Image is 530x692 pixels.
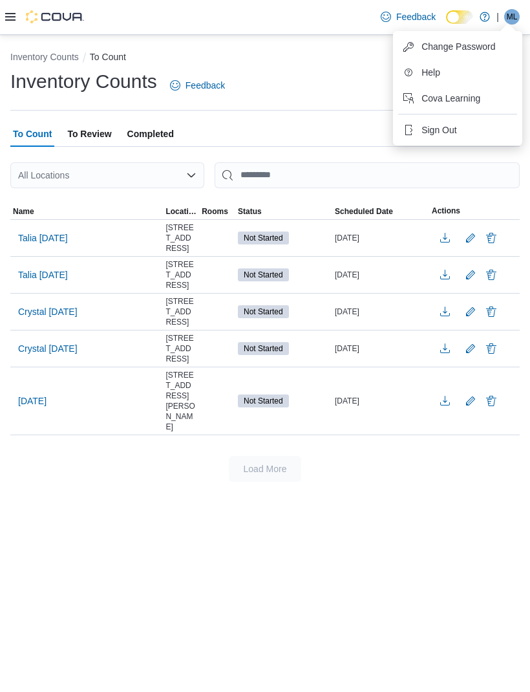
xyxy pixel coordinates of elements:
span: Dark Mode [446,24,447,25]
span: Not Started [238,305,289,318]
button: Inventory Counts [10,52,79,62]
span: Not Started [244,306,283,318]
button: Delete [483,341,499,356]
button: Delete [483,304,499,319]
span: Sign Out [421,124,456,136]
span: Crystal [DATE] [18,342,78,355]
span: To Count [13,121,52,147]
div: [DATE] [332,341,429,356]
button: [DATE] [13,391,52,411]
button: Sign Out [398,120,517,140]
span: [STREET_ADDRESS][PERSON_NAME] [165,370,196,432]
button: Change Password [398,36,517,57]
button: Edit count details [463,391,478,411]
span: Feedback [396,10,436,23]
button: Delete [483,393,499,409]
span: [STREET_ADDRESS] [165,259,196,290]
nav: An example of EuiBreadcrumbs [10,50,520,66]
span: Cova Learning [421,92,480,105]
span: Help [421,66,440,79]
span: Not Started [244,343,283,354]
button: Location [163,204,199,219]
span: [STREET_ADDRESS] [165,333,196,364]
button: Scheduled Date [332,204,429,219]
span: [DATE] [18,395,47,407]
span: Not Started [238,342,289,355]
p: | [496,9,499,25]
span: Change Password [421,40,495,53]
span: Not Started [238,395,289,407]
span: Name [13,206,34,217]
button: Talia [DATE] [13,228,73,248]
button: Edit count details [463,302,478,321]
button: To Count [90,52,126,62]
button: Crystal [DATE] [13,302,83,321]
input: Dark Mode [446,10,473,24]
div: [DATE] [332,393,429,409]
div: [DATE] [332,230,429,246]
h1: Inventory Counts [10,69,157,94]
span: Not Started [238,232,289,244]
span: Rooms [202,206,228,217]
span: Not Started [238,268,289,281]
a: Feedback [165,72,230,98]
span: Talia [DATE] [18,232,68,244]
span: ML [507,9,518,25]
span: [STREET_ADDRESS] [165,296,196,327]
button: Talia [DATE] [13,265,73,285]
button: Delete [483,230,499,246]
button: Name [10,204,163,219]
span: To Review [67,121,111,147]
button: Rooms [199,204,235,219]
button: Delete [483,267,499,283]
span: [STREET_ADDRESS] [165,222,196,254]
span: Not Started [244,269,283,281]
button: Edit count details [463,228,478,248]
span: Crystal [DATE] [18,305,78,318]
span: Load More [244,462,287,475]
span: Not Started [244,395,283,407]
span: Scheduled Date [335,206,393,217]
span: Location [165,206,196,217]
span: Talia [DATE] [18,268,68,281]
div: [DATE] [332,304,429,319]
span: Status [238,206,262,217]
span: Actions [432,206,460,216]
input: This is a search bar. After typing your query, hit enter to filter the results lower in the page. [215,162,520,188]
div: [DATE] [332,267,429,283]
span: Not Started [244,232,283,244]
button: Load More [229,456,301,482]
a: Feedback [376,4,441,30]
div: Mike Liebig [504,9,520,25]
button: Edit count details [463,339,478,358]
button: Cova Learning [398,88,517,109]
button: Crystal [DATE] [13,339,83,358]
img: Cova [26,10,84,23]
button: Edit count details [463,265,478,285]
span: Feedback [185,79,225,92]
button: Open list of options [186,170,196,180]
button: Help [398,62,517,83]
span: Completed [127,121,174,147]
button: Status [235,204,332,219]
